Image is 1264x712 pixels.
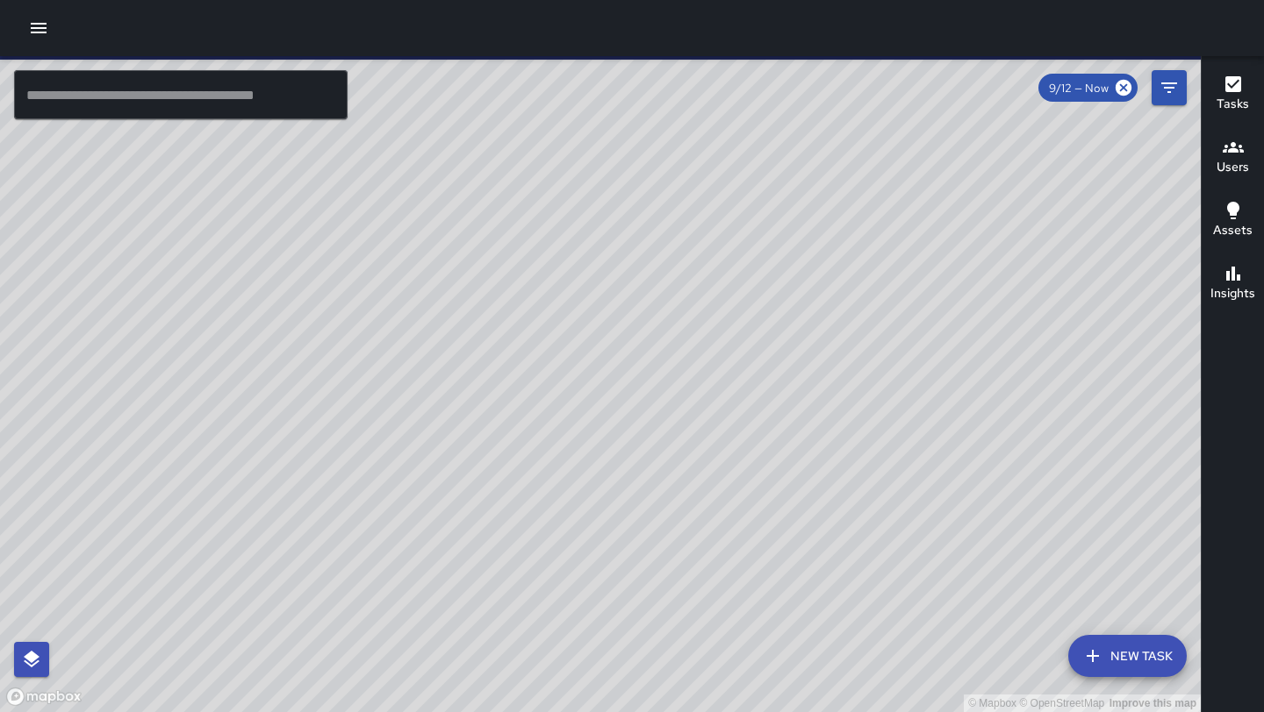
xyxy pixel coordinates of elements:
[1202,126,1264,189] button: Users
[1213,221,1253,240] h6: Assets
[1038,81,1119,96] span: 9/12 — Now
[1152,70,1187,105] button: Filters
[1217,158,1249,177] h6: Users
[1202,253,1264,316] button: Insights
[1217,95,1249,114] h6: Tasks
[1202,63,1264,126] button: Tasks
[1038,74,1138,102] div: 9/12 — Now
[1210,284,1255,303] h6: Insights
[1068,635,1187,677] button: New Task
[1202,189,1264,253] button: Assets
